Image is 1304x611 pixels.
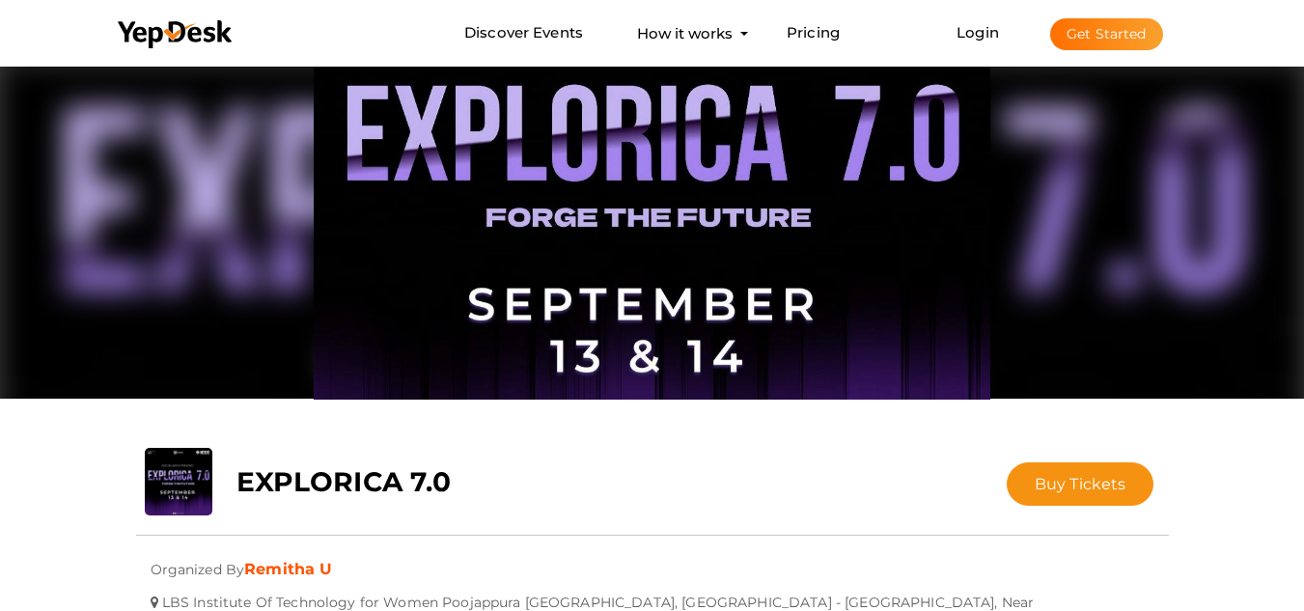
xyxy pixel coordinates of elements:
b: EXPLORICA 7.0 [236,465,452,498]
a: Discover Events [464,15,583,51]
img: PAXPRSKQ_normal.jpeg [314,62,990,400]
button: Get Started [1050,18,1163,50]
img: DWJQ7IGG_small.jpeg [145,448,212,515]
span: Buy Tickets [1035,475,1126,493]
button: How it works [631,15,738,51]
span: Organized By [151,546,245,578]
a: Remitha U [244,560,332,578]
button: Buy Tickets [1007,462,1154,506]
a: Pricing [787,15,840,51]
a: Login [957,23,999,42]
